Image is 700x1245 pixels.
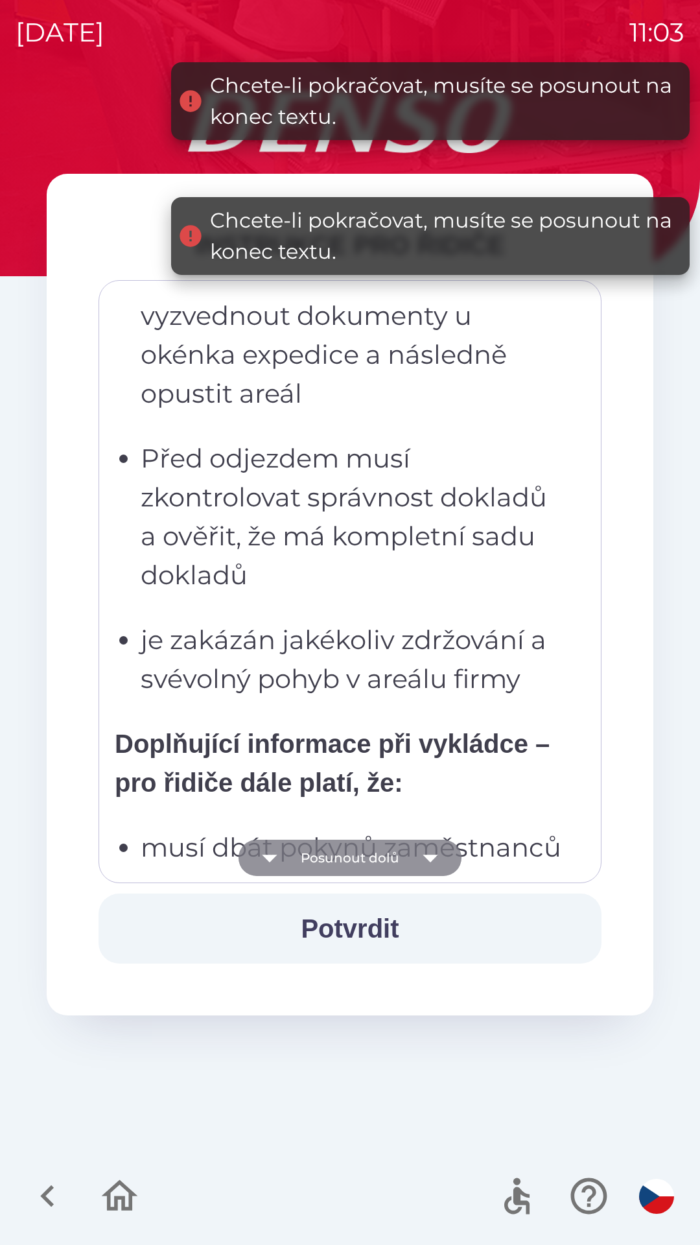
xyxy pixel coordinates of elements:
p: je zakázán jakékoliv zdržování a svévolný pohyb v areálu firmy [141,621,567,698]
p: po odbavení uvolnit manipulační prostor a vyzvednout dokumenty u okénka expedice a následně opust... [141,219,567,413]
div: Chcete-li pokračovat, musíte se posunout na konec textu. [210,70,677,132]
p: Před odjezdem musí zkontrolovat správnost dokladů a ověřit, že má kompletní sadu dokladů [141,439,567,595]
button: Posunout dolů [239,840,461,876]
div: Chcete-li pokračovat, musíte se posunout na konec textu. [210,205,677,267]
button: Potvrdit [99,894,601,964]
div: INSTRUKCE PRO ŘIDIČE [99,226,601,265]
p: [DATE] [16,13,104,52]
img: cs flag [639,1179,674,1214]
p: musí dbát pokynů zaměstnanců skladu [141,828,567,906]
strong: Doplňující informace při vykládce – pro řidiče dále platí, že: [115,729,550,797]
img: Logo [47,91,653,153]
p: 11:03 [629,13,684,52]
